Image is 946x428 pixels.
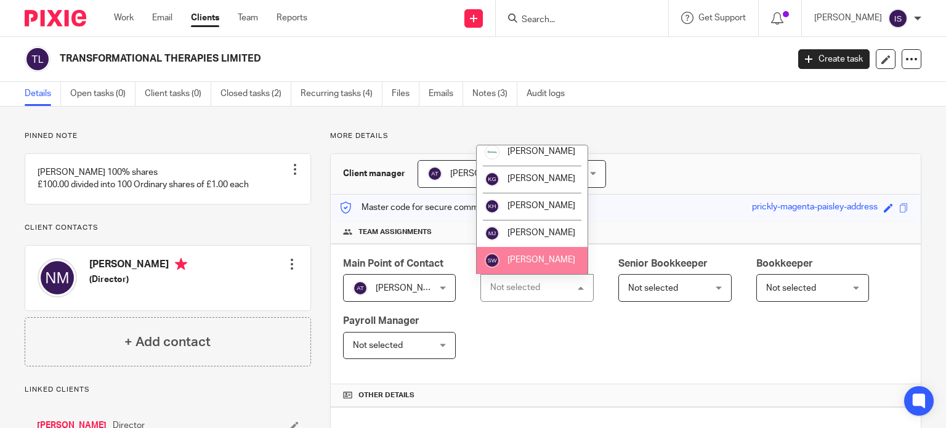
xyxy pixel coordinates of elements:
[25,82,61,106] a: Details
[70,82,135,106] a: Open tasks (0)
[485,199,499,214] img: svg%3E
[427,166,442,181] img: svg%3E
[507,174,575,183] span: [PERSON_NAME]
[485,253,499,268] img: svg%3E
[766,284,816,293] span: Not selected
[175,258,187,270] i: Primary
[520,15,631,26] input: Search
[888,9,908,28] img: svg%3E
[507,228,575,237] span: [PERSON_NAME]
[628,284,678,293] span: Not selected
[698,14,746,22] span: Get Support
[25,46,51,72] img: svg%3E
[353,281,368,296] img: svg%3E
[472,82,517,106] a: Notes (3)
[124,333,211,352] h4: + Add contact
[191,12,219,24] a: Clients
[277,12,307,24] a: Reports
[25,10,86,26] img: Pixie
[343,168,405,180] h3: Client manager
[490,283,540,292] div: Not selected
[340,201,552,214] p: Master code for secure communications and files
[353,341,403,350] span: Not selected
[330,131,921,141] p: More details
[507,147,575,156] span: [PERSON_NAME]
[343,316,419,326] span: Payroll Manager
[376,284,443,293] span: [PERSON_NAME]
[358,227,432,237] span: Team assignments
[25,131,311,141] p: Pinned note
[756,259,813,269] span: Bookkeeper
[343,259,443,269] span: Main Point of Contact
[485,172,499,187] img: svg%3E
[60,52,636,65] h2: TRANSFORMATIONAL THERAPIES LIMITED
[527,82,574,106] a: Audit logs
[450,169,518,178] span: [PERSON_NAME]
[507,201,575,210] span: [PERSON_NAME]
[752,201,878,215] div: prickly-magenta-paisley-address
[145,82,211,106] a: Client tasks (0)
[485,145,499,159] img: Infinity%20Logo%20with%20Whitespace%20.png
[485,226,499,241] img: svg%3E
[114,12,134,24] a: Work
[238,12,258,24] a: Team
[392,82,419,106] a: Files
[25,223,311,233] p: Client contacts
[89,273,187,286] h5: (Director)
[507,256,575,264] span: [PERSON_NAME]
[25,385,311,395] p: Linked clients
[814,12,882,24] p: [PERSON_NAME]
[152,12,172,24] a: Email
[798,49,870,69] a: Create task
[358,390,414,400] span: Other details
[220,82,291,106] a: Closed tasks (2)
[89,258,187,273] h4: [PERSON_NAME]
[301,82,382,106] a: Recurring tasks (4)
[429,82,463,106] a: Emails
[618,259,708,269] span: Senior Bookkeeper
[38,258,77,297] img: svg%3E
